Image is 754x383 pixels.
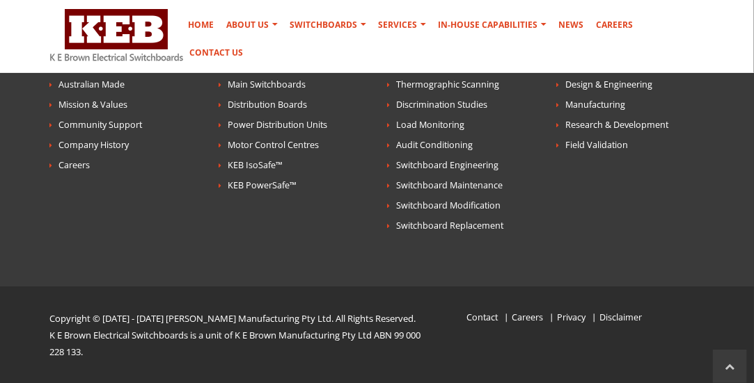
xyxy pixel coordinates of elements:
[59,99,128,111] a: Mission & Values
[59,159,91,171] a: Careers
[228,99,307,111] a: Distribution Boards
[228,79,306,90] a: Main Switchboards
[565,79,652,90] a: Design & Engineering
[285,11,372,39] a: Switchboards
[558,311,586,323] a: Privacy
[397,159,499,171] a: Switchboard Engineering
[553,11,590,39] a: News
[50,327,423,360] p: K E Brown Electrical Switchboards is a unit of K E Brown Manufacturing Pty Ltd ABN 99 000 228 133.
[433,11,552,39] a: In-house Capabilities
[397,139,473,151] a: Audit Conditioning
[512,311,544,323] a: Careers
[59,119,143,131] a: Community Support
[221,11,283,39] a: About Us
[183,11,220,39] a: Home
[397,99,488,111] a: Discrimination Studies
[600,311,643,323] a: Disclaimer
[565,139,628,151] a: Field Validation
[228,179,297,191] a: KEB PowerSafe™
[397,199,501,211] a: Switchboard Modification
[565,119,668,131] a: Research & Development
[565,99,625,111] a: Manufacturing
[397,179,503,191] a: Switchboard Maintenance
[228,159,283,171] a: KEB IsoSafe™
[228,119,327,131] a: Power Distribution Units
[59,79,125,90] a: Australian Made
[184,39,249,67] a: Contact Us
[59,139,129,151] a: Company History
[373,11,432,39] a: Services
[397,119,465,131] a: Load Monitoring
[397,220,504,231] a: Switchboard Replacement
[467,311,498,323] a: Contact
[50,310,423,327] p: Copyright © [DATE] - [DATE] [PERSON_NAME] Manufacturing Pty Ltd. All Rights Reserved.
[228,139,319,151] a: Motor Control Centres
[591,11,639,39] a: Careers
[50,9,183,61] img: K E Brown Electrical Switchboards
[397,79,500,90] a: Thermographic Scanning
